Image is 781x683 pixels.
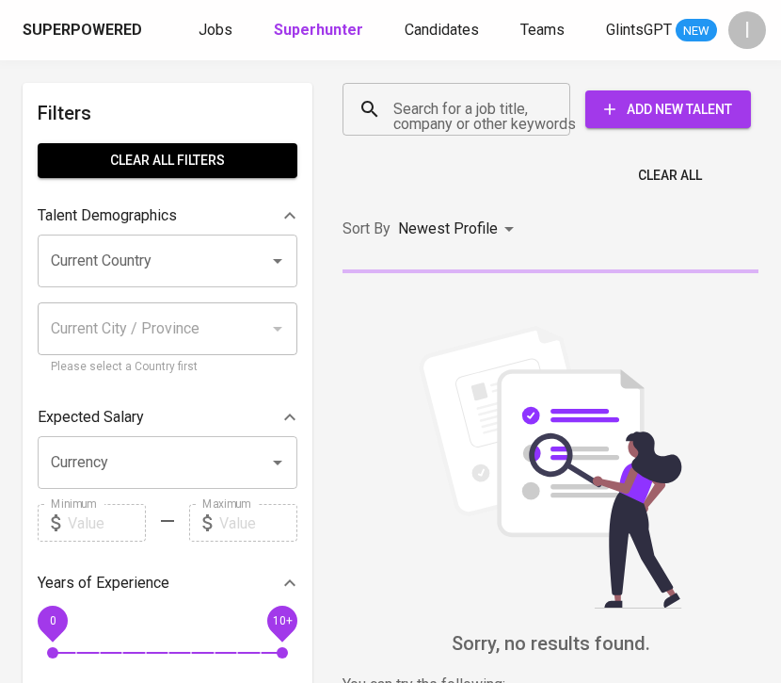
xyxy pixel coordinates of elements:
p: Please select a Country first [51,358,284,377]
span: Jobs [199,21,232,39]
a: Candidates [405,19,483,42]
span: Clear All filters [53,149,282,172]
button: Clear All [630,158,709,193]
input: Value [219,504,297,542]
div: Years of Experience [38,564,297,602]
div: Expected Salary [38,398,297,436]
button: Add New Talent [585,90,751,128]
div: Superpowered [23,20,142,41]
a: GlintsGPT NEW [606,19,717,42]
div: I [728,11,766,49]
span: Teams [520,21,565,39]
a: Teams [520,19,568,42]
h6: Filters [38,98,297,128]
p: Sort By [343,218,390,240]
a: Superhunter [274,19,367,42]
a: Superpowered [23,20,146,41]
span: 0 [49,614,56,627]
span: 10+ [272,614,292,627]
p: Years of Experience [38,572,169,594]
h6: Sorry, no results found. [343,628,758,659]
b: Superhunter [274,21,363,39]
span: Clear All [638,164,702,187]
p: Expected Salary [38,406,144,429]
a: Jobs [199,19,236,42]
span: Candidates [405,21,479,39]
button: Open [264,248,291,274]
span: GlintsGPT [606,21,672,39]
div: Talent Demographics [38,197,297,235]
span: Add New Talent [600,98,736,122]
p: Talent Demographics [38,204,177,227]
button: Open [264,449,291,476]
p: Newest Profile [398,218,498,240]
img: file_searching.svg [409,326,692,609]
button: Clear All filters [38,143,297,178]
div: Newest Profile [398,212,520,247]
input: Value [68,504,146,542]
span: NEW [676,22,717,41]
